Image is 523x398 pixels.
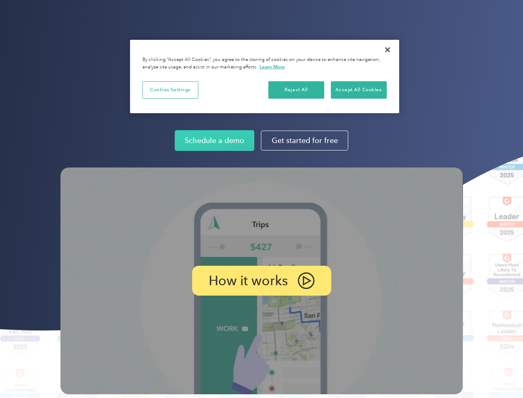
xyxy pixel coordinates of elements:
[130,40,399,113] div: Privacy
[142,56,387,71] div: By clicking “Accept All Cookies”, you agree to the storing of cookies on your device to enhance s...
[268,81,324,99] button: Reject All
[331,81,387,99] button: Accept All Cookies
[378,41,397,59] button: Close
[260,64,285,70] a: More information about your privacy, opens in a new tab
[130,40,399,113] div: Cookie banner
[209,276,288,286] p: How it works
[261,131,348,150] a: Get started for free
[175,130,254,151] a: Schedule a demo
[142,81,198,99] button: Cookies Settings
